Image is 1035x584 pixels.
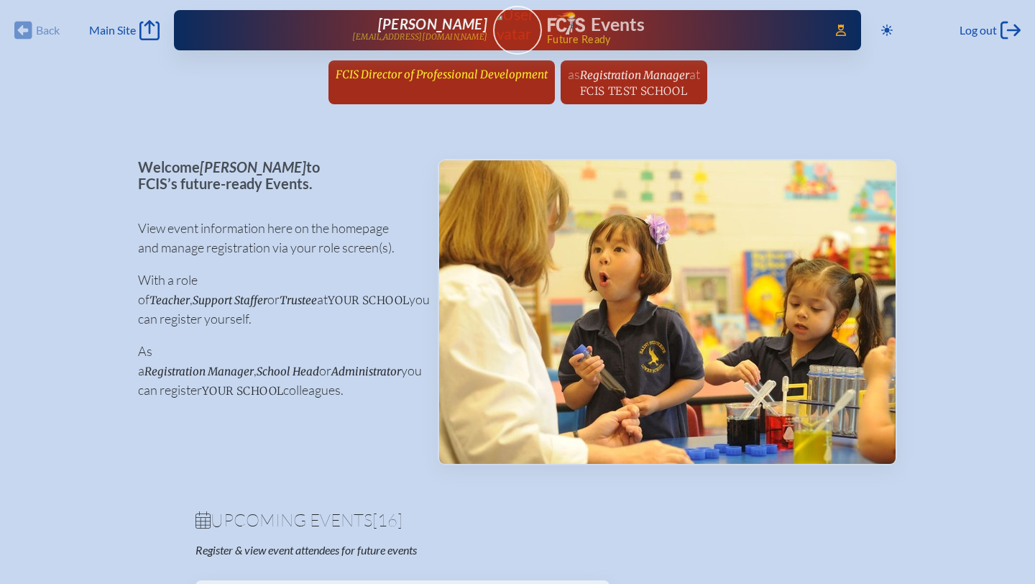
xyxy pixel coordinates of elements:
p: As a , or you can register colleagues. [138,342,415,400]
span: [PERSON_NAME] [378,15,487,32]
span: your school [328,293,409,307]
span: Future Ready [547,35,815,45]
span: Teacher [149,293,190,307]
span: Main Site [89,23,136,37]
span: Registration Manager [580,68,689,82]
a: FCIS Director of Professional Development [330,60,553,88]
span: Support Staffer [193,293,267,307]
span: as [568,66,580,82]
p: Welcome to FCIS’s future-ready Events. [138,159,415,191]
img: User Avatar [487,5,548,43]
div: FCIS Events — Future ready [548,12,815,45]
a: asRegistration ManageratFCIS Test School [562,60,706,104]
a: User Avatar [493,6,542,55]
span: at [689,66,700,82]
span: FCIS Director of Professional Development [336,68,548,81]
p: [EMAIL_ADDRESS][DOMAIN_NAME] [352,32,487,42]
span: Registration Manager [144,365,254,378]
p: With a role of , or at you can register yourself. [138,270,415,329]
h1: Upcoming Events [195,511,839,529]
span: [PERSON_NAME] [200,158,306,175]
span: Log out [960,23,997,37]
p: View event information here on the homepage and manage registration via your role screen(s). [138,219,415,257]
span: School Head [257,365,319,378]
a: Main Site [89,20,160,40]
p: Register & view event attendees for future events [195,543,575,557]
span: your school [202,384,283,398]
span: Administrator [331,365,401,378]
span: [16] [372,509,402,531]
img: Events [439,160,896,464]
span: Trustee [280,293,317,307]
a: [PERSON_NAME][EMAIL_ADDRESS][DOMAIN_NAME] [220,16,487,45]
span: FCIS Test School [580,84,687,98]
